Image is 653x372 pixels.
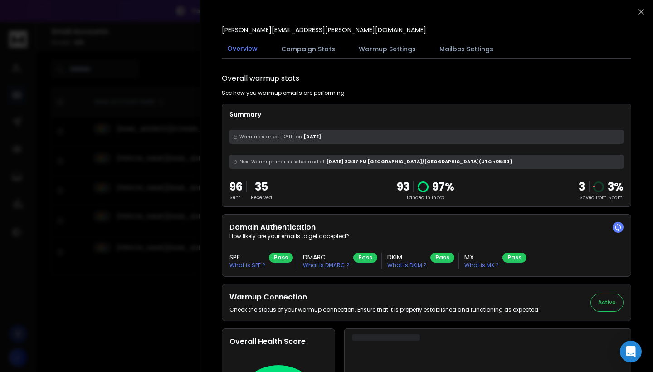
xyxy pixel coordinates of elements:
[229,110,624,119] p: Summary
[353,39,421,59] button: Warmup Settings
[229,222,624,233] h2: Domain Authentication
[229,306,540,313] p: Check the status of your warmup connection. Ensure that it is properly established and functionin...
[229,253,265,262] h3: SPF
[620,341,642,362] div: Open Intercom Messenger
[608,180,624,194] p: 3 %
[229,233,624,240] p: How likely are your emails to get accepted?
[303,253,350,262] h3: DMARC
[222,25,426,34] p: [PERSON_NAME][EMAIL_ADDRESS][PERSON_NAME][DOMAIN_NAME]
[434,39,499,59] button: Mailbox Settings
[387,262,427,269] p: What is DKIM ?
[229,262,265,269] p: What is SPF ?
[464,253,499,262] h3: MX
[502,253,526,263] div: Pass
[222,89,345,97] p: See how you warmup emails are performing
[229,155,624,169] div: [DATE] 22:37 PM [GEOGRAPHIC_DATA]/[GEOGRAPHIC_DATA] (UTC +05:30 )
[251,180,272,194] p: 35
[353,253,377,263] div: Pass
[387,253,427,262] h3: DKIM
[432,180,454,194] p: 97 %
[222,73,299,84] h1: Overall warmup stats
[269,253,293,263] div: Pass
[229,292,540,303] h2: Warmup Connection
[229,130,624,144] div: [DATE]
[430,253,454,263] div: Pass
[590,294,624,312] button: Active
[397,180,409,194] p: 93
[464,262,499,269] p: What is MX ?
[229,194,243,201] p: Sent
[579,179,585,194] strong: 3
[303,262,350,269] p: What is DMARC ?
[579,194,624,201] p: Saved from Spam
[239,158,325,165] span: Next Warmup Email is scheduled at
[397,194,454,201] p: Landed in Inbox
[229,180,243,194] p: 96
[276,39,341,59] button: Campaign Stats
[229,336,327,347] h2: Overall Health Score
[239,133,302,140] span: Warmup started [DATE] on
[251,194,272,201] p: Received
[222,39,263,59] button: Overview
